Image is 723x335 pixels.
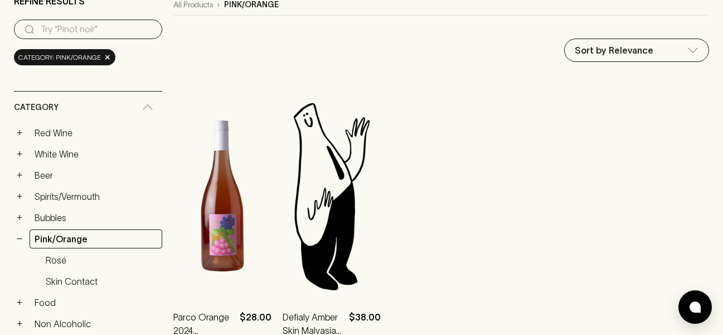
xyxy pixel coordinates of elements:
[14,92,162,123] div: Category
[14,191,25,202] button: +
[14,170,25,181] button: +
[30,229,162,248] a: Pink/Orange
[30,145,162,164] a: White Wine
[173,98,271,294] img: Parco Orange 2024 (Blackhearts x Little Reddie)
[690,301,701,313] img: bubble-icon
[30,314,162,333] a: Non Alcoholic
[30,187,162,206] a: Spirits/Vermouth
[14,100,59,114] span: Category
[283,98,381,294] img: Blackhearts & Sparrows Man
[30,123,162,142] a: Red Wine
[30,293,162,312] a: Food
[14,212,25,223] button: +
[41,251,162,270] a: Rosé
[41,21,153,39] input: Try “Pinot noir”
[41,272,162,291] a: Skin Contact
[14,127,25,138] button: +
[565,39,709,61] div: Sort by Relevance
[30,166,162,185] a: Beer
[14,149,25,160] button: +
[14,318,25,329] button: +
[30,208,162,227] a: Bubbles
[575,44,653,57] p: Sort by Relevance
[14,233,25,245] button: −
[104,51,111,63] span: ×
[14,297,25,308] button: +
[18,52,101,63] span: Category: pink/orange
